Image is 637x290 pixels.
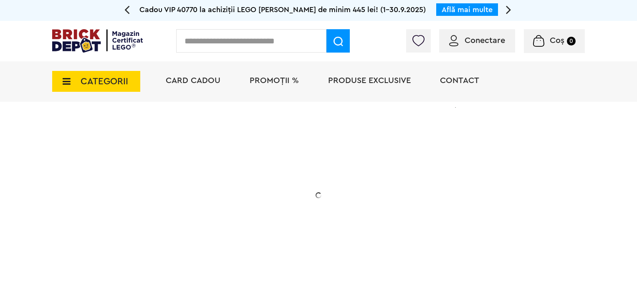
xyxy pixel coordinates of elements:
small: 0 [567,37,576,45]
a: PROMOȚII % [250,76,299,85]
div: Explorează [111,240,278,250]
a: Produse exclusive [328,76,411,85]
a: Contact [440,76,479,85]
h1: 20% Reducere! [111,147,278,177]
a: Conectare [449,36,505,45]
h2: La două seturi LEGO de adulți achiziționate din selecție! În perioada 12 - [DATE]! [111,186,278,221]
span: Conectare [465,36,505,45]
span: Coș [550,36,564,45]
span: Cadou VIP 40770 la achiziții LEGO [PERSON_NAME] de minim 445 lei! (1-30.9.2025) [139,6,426,13]
a: Află mai multe [442,6,493,13]
span: CATEGORII [81,77,128,86]
a: Card Cadou [166,76,220,85]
